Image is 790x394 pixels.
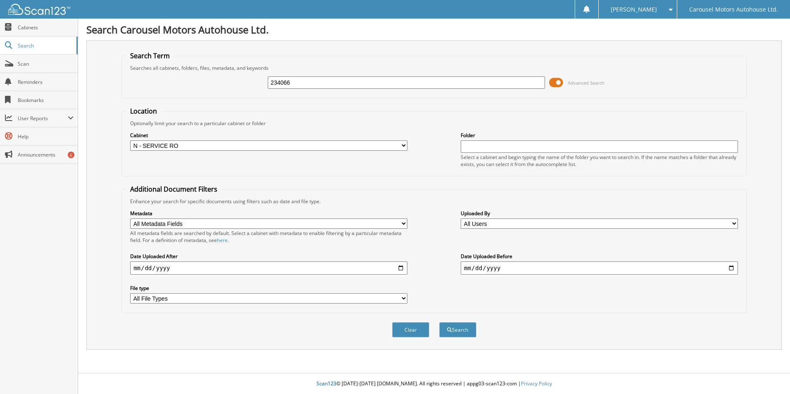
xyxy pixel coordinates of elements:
[78,374,790,394] div: © [DATE]-[DATE] [DOMAIN_NAME]. All rights reserved | appg03-scan123-com |
[126,107,161,116] legend: Location
[126,198,742,205] div: Enhance your search for specific documents using filters such as date and file type.
[521,380,552,387] a: Privacy Policy
[126,185,221,194] legend: Additional Document Filters
[316,380,336,387] span: Scan123
[461,154,738,168] div: Select a cabinet and begin typing the name of the folder you want to search in. If the name match...
[18,24,74,31] span: Cabinets
[18,97,74,104] span: Bookmarks
[439,322,476,337] button: Search
[18,115,68,122] span: User Reports
[461,261,738,275] input: end
[461,132,738,139] label: Folder
[18,133,74,140] span: Help
[86,23,782,36] h1: Search Carousel Motors Autohouse Ltd.
[126,51,174,60] legend: Search Term
[130,210,407,217] label: Metadata
[568,80,604,86] span: Advanced Search
[18,78,74,85] span: Reminders
[130,253,407,260] label: Date Uploaded After
[18,60,74,67] span: Scan
[130,261,407,275] input: start
[749,354,790,394] iframe: Chat Widget
[126,120,742,127] div: Optionally limit your search to a particular cabinet or folder
[126,64,742,71] div: Searches all cabinets, folders, files, metadata, and keywords
[689,7,778,12] span: Carousel Motors Autohouse Ltd.
[392,322,429,337] button: Clear
[18,151,74,158] span: Announcements
[130,230,407,244] div: All metadata fields are searched by default. Select a cabinet with metadata to enable filtering b...
[68,152,74,158] div: 6
[18,42,72,49] span: Search
[461,253,738,260] label: Date Uploaded Before
[130,285,407,292] label: File type
[461,210,738,217] label: Uploaded By
[611,7,657,12] span: [PERSON_NAME]
[8,4,70,15] img: scan123-logo-white.svg
[130,132,407,139] label: Cabinet
[217,237,228,244] a: here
